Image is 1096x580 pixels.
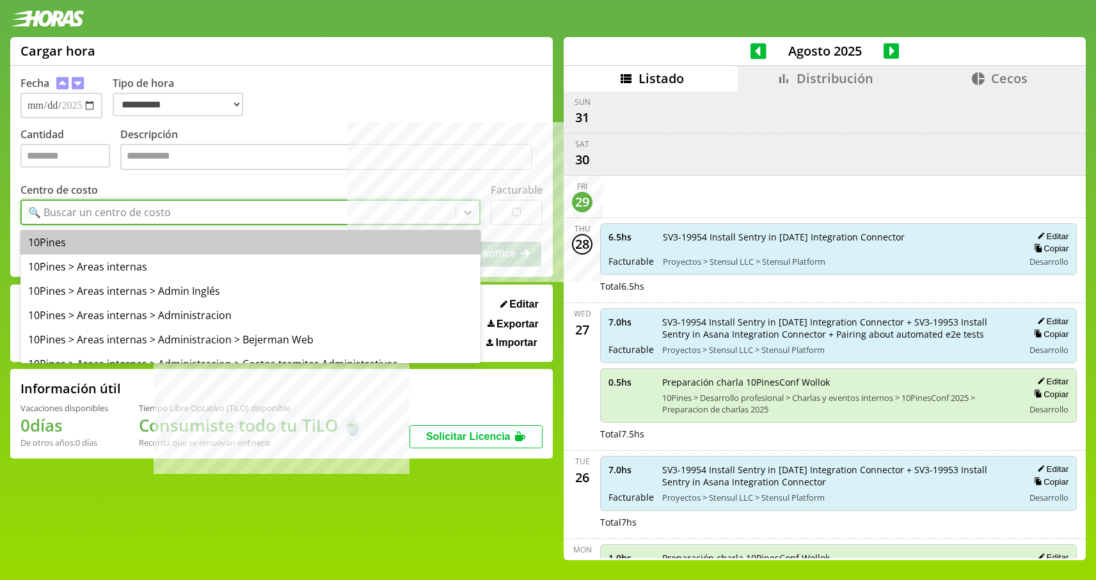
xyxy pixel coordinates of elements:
[564,91,1086,559] div: scrollable content
[608,491,653,503] span: Facturable
[608,376,653,388] span: 0.5 hs
[572,192,592,212] div: 29
[1033,316,1068,327] button: Editar
[608,464,653,476] span: 7.0 hs
[496,298,543,311] button: Editar
[484,318,543,331] button: Exportar
[113,93,243,116] select: Tipo de hora
[575,223,591,234] div: Thu
[572,107,592,128] div: 31
[662,344,1015,356] span: Proyectos > Stensul LLC > Stensul Platform
[1033,464,1068,474] button: Editar
[1029,344,1068,356] span: Desarrollo
[1030,389,1068,400] button: Copiar
[20,230,480,255] div: 10Pines
[1030,329,1068,340] button: Copiar
[663,231,1015,243] span: SV3-19954 Install Sentry in [DATE] Integration Connector
[1030,476,1068,487] button: Copiar
[139,414,363,437] h1: Consumiste todo tu TiLO 🍵
[797,70,873,87] span: Distribución
[572,234,592,255] div: 28
[20,352,480,376] div: 10Pines > Areas internas > Administracion > Costos tramites Administrativos
[662,552,1015,564] span: Preparación charla 10PinesConf Wollok
[572,319,592,340] div: 27
[574,308,591,319] div: Wed
[409,425,543,448] button: Solicitar Licencia
[608,255,654,267] span: Facturable
[20,127,120,174] label: Cantidad
[496,337,537,349] span: Importar
[575,97,591,107] div: Sun
[608,316,653,328] span: 7.0 hs
[20,144,110,168] input: Cantidad
[10,10,84,27] img: logotipo
[139,437,363,448] div: Recordá que se renuevan en
[639,70,684,87] span: Listado
[662,492,1015,503] span: Proyectos > Stensul LLC > Stensul Platform
[577,181,587,192] div: Fri
[491,183,543,197] label: Facturable
[20,76,49,90] label: Fecha
[572,555,592,576] div: 25
[120,127,543,174] label: Descripción
[20,437,108,448] div: De otros años: 0 días
[20,42,95,59] h1: Cargar hora
[1029,256,1068,267] span: Desarrollo
[20,279,480,303] div: 10Pines > Areas internas > Admin Inglés
[1029,492,1068,503] span: Desarrollo
[1029,404,1068,415] span: Desarrollo
[426,431,511,442] span: Solicitar Licencia
[600,428,1077,440] div: Total 7.5 hs
[496,318,539,330] span: Exportar
[20,255,480,279] div: 10Pines > Areas internas
[608,343,653,356] span: Facturable
[20,380,121,397] h2: Información útil
[20,327,480,352] div: 10Pines > Areas internas > Administracion > Bejerman Web
[1033,231,1068,242] button: Editar
[139,402,363,414] div: Tiempo Libre Optativo (TiLO) disponible
[1033,376,1068,387] button: Editar
[766,42,884,59] span: Agosto 2025
[662,392,1015,415] span: 10Pines > Desarrollo profesional > Charlas y eventos internos > 10PinesConf 2025 > Preparacion de...
[600,280,1077,292] div: Total 6.5 hs
[662,376,1015,388] span: Preparación charla 10PinesConf Wollok
[573,544,592,555] div: Mon
[663,256,1015,267] span: Proyectos > Stensul LLC > Stensul Platform
[1033,552,1068,563] button: Editar
[20,183,98,197] label: Centro de costo
[1030,243,1068,254] button: Copiar
[608,552,653,564] span: 1.0 hs
[575,139,589,150] div: Sat
[662,316,1015,340] span: SV3-19954 Install Sentry in [DATE] Integration Connector + SV3-19953 Install Sentry in Asana Inte...
[247,437,270,448] b: Enero
[572,467,592,487] div: 26
[600,516,1077,528] div: Total 7 hs
[113,76,253,118] label: Tipo de hora
[20,303,480,327] div: 10Pines > Areas internas > Administracion
[28,205,171,219] div: 🔍 Buscar un centro de costo
[575,456,590,467] div: Tue
[662,464,1015,488] span: SV3-19954 Install Sentry in [DATE] Integration Connector + SV3-19953 Install Sentry in Asana Inte...
[120,144,532,171] textarea: Descripción
[991,70,1028,87] span: Cecos
[572,150,592,170] div: 30
[608,231,654,243] span: 6.5 hs
[20,414,108,437] h1: 0 días
[20,402,108,414] div: Vacaciones disponibles
[509,299,538,310] span: Editar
